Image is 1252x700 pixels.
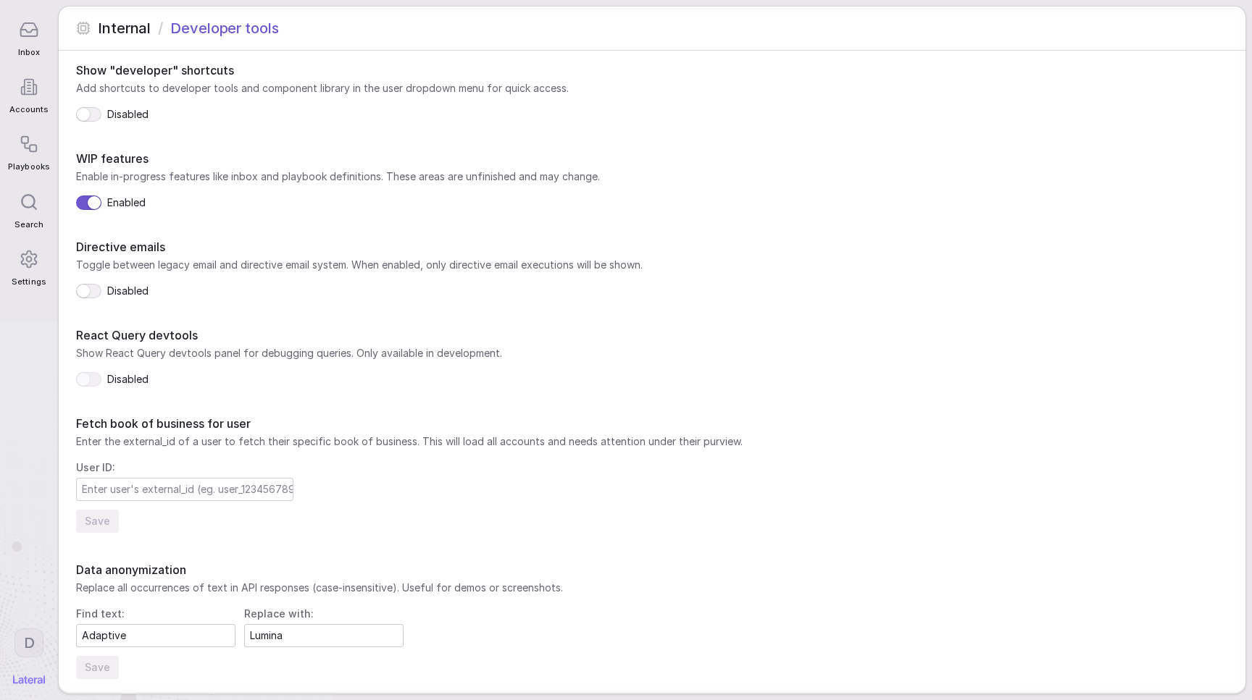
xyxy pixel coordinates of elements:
[12,277,46,287] span: Settings
[76,169,1228,184] span: Enable in-progress features like inbox and playbook definitions. These areas are unfinished and m...
[8,237,49,294] a: Settings
[107,284,149,298] span: Disabled
[76,510,119,533] button: Save
[107,372,149,387] span: Disabled
[76,607,235,621] span: Find text:
[8,122,49,179] a: Playbooks
[76,62,1228,78] h1: Show "developer" shortcuts
[76,258,1228,272] span: Toggle between legacy email and directive email system. When enabled, only directive email execut...
[13,675,45,684] img: Lateral
[170,18,279,38] span: Developer tools
[76,239,1228,255] h1: Directive emails
[8,7,49,64] a: Inbox
[76,460,1228,475] span: User ID:
[8,162,49,172] span: Playbooks
[158,18,163,38] span: /
[245,625,403,646] input: e.g. "Lumina"
[107,107,149,122] span: Disabled
[76,562,1228,578] h1: Data anonymization
[76,656,119,679] button: Save
[76,327,1228,343] h1: React Query devtools
[76,581,1228,595] span: Replace all occurrences of text in API responses (case-insensitive). Useful for demos or screensh...
[9,105,49,114] span: Accounts
[77,625,235,646] input: e.g. "Adaptive"
[244,607,404,621] span: Replace with:
[24,633,35,652] span: D
[8,64,49,122] a: Accounts
[77,478,293,500] input: Enter user's external_id (eg. user_1234567890)
[76,346,1228,360] span: Show React Query devtools panel for debugging queries. Only available in development.
[98,18,151,38] span: Internal
[76,416,1228,431] h1: Fetch book of business for user
[14,220,43,229] span: Search
[107,195,146,210] span: Enabled
[76,434,1228,449] span: Enter the external_id of a user to fetch their specific book of business. This will load all acco...
[76,81,1228,96] span: Add shortcuts to developer tools and component library in the user dropdown menu for quick access.
[76,151,1228,166] h1: WIP features
[18,48,40,57] span: Inbox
